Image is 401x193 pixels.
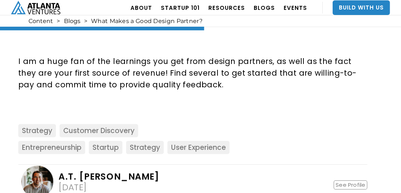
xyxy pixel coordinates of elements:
[91,18,203,25] div: What Makes a Good Design Partner?
[60,124,138,137] a: Customer Discovery
[57,18,60,25] div: >
[64,18,80,25] a: Blogs
[58,172,160,181] div: A.T. [PERSON_NAME]
[29,18,53,25] a: Content
[18,33,365,45] p: ‍
[126,141,164,154] a: Strategy
[89,141,122,154] a: Startup
[18,124,56,137] a: Strategy
[333,0,390,15] a: Build With Us
[18,141,85,154] a: Entrepreneurship
[18,56,365,91] p: I am a huge fan of the learnings you get from design partners, as well as the fact they are your ...
[18,102,365,113] p: ‍
[334,181,367,190] a: See Profile
[84,18,87,25] div: >
[167,141,230,154] a: User Experience
[58,183,87,192] div: [DATE]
